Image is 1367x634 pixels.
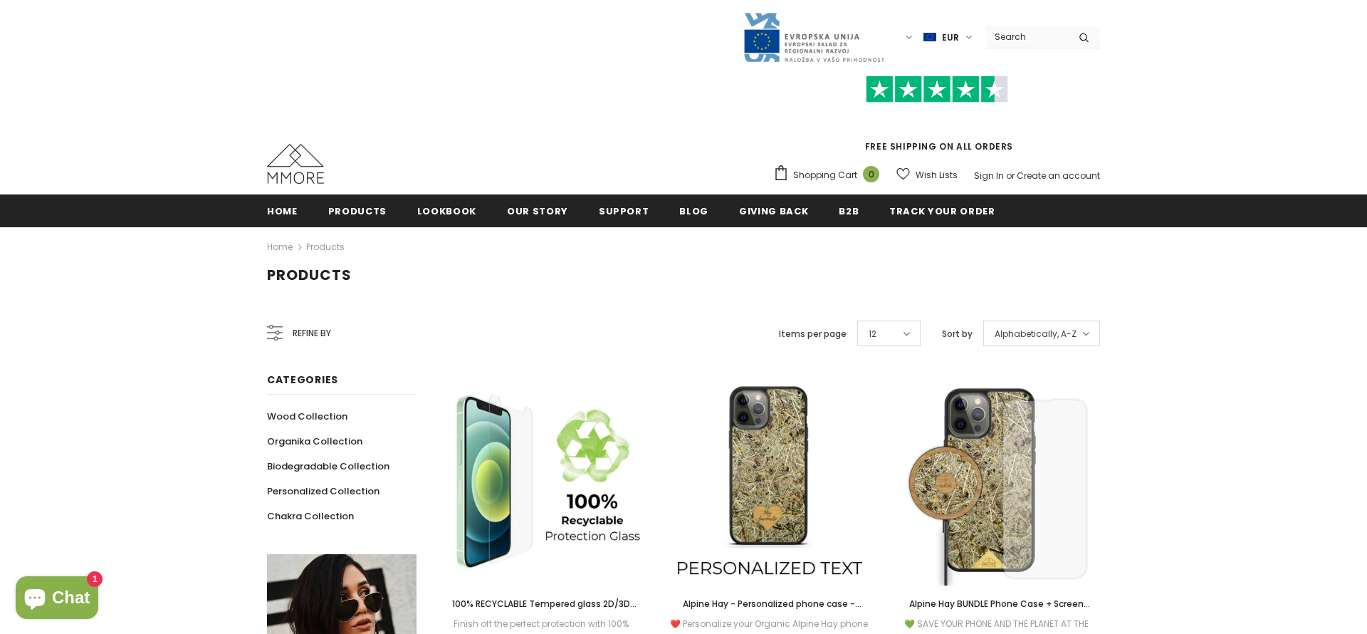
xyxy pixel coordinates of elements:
[916,168,958,182] span: Wish Lists
[779,327,847,341] label: Items per page
[306,241,345,253] a: Products
[11,576,103,623] inbox-online-store-chat: Shopify online store chat
[267,404,347,429] a: Wood Collection
[267,373,338,387] span: Categories
[773,103,1100,140] iframe: Customer reviews powered by Trustpilot
[267,410,347,423] span: Wood Collection
[599,204,649,218] span: support
[267,239,293,256] a: Home
[267,144,324,184] img: MMORE Cases
[889,204,995,218] span: Track your order
[863,166,879,182] span: 0
[889,194,995,227] a: Track your order
[267,435,362,448] span: Organika Collection
[894,596,1100,612] a: Alpine Hay BUNDLE Phone Case + Screen Protector + Alpine Hay Wireless Charger
[267,204,298,218] span: Home
[417,204,476,218] span: Lookbook
[679,194,708,227] a: Blog
[839,194,859,227] a: B2B
[507,194,568,227] a: Our Story
[793,168,857,182] span: Shopping Cart
[1017,170,1100,182] a: Create an account
[267,194,298,227] a: Home
[986,26,1068,47] input: Search Site
[995,327,1077,341] span: Alphabetically, A-Z
[743,31,885,43] a: Javni Razpis
[599,194,649,227] a: support
[452,598,637,625] span: 100% RECYCLABLE Tempered glass 2D/3D screen protector
[896,162,958,187] a: Wish Lists
[679,204,708,218] span: Blog
[417,194,476,227] a: Lookbook
[866,76,1008,103] img: Trust Pilot Stars
[839,204,859,218] span: B2B
[328,194,387,227] a: Products
[739,204,808,218] span: Giving back
[942,327,973,341] label: Sort by
[743,11,885,63] img: Javni Razpis
[438,596,644,612] a: 100% RECYCLABLE Tempered glass 2D/3D screen protector
[739,194,808,227] a: Giving back
[1006,170,1015,182] span: or
[267,509,354,523] span: Chakra Collection
[328,204,387,218] span: Products
[909,598,1090,625] span: Alpine Hay BUNDLE Phone Case + Screen Protector + Alpine Hay Wireless Charger
[773,82,1100,152] span: FREE SHIPPING ON ALL ORDERS
[942,31,959,45] span: EUR
[267,454,389,479] a: Biodegradable Collection
[267,484,379,498] span: Personalized Collection
[683,598,861,625] span: Alpine Hay - Personalized phone case - Personalized gift
[267,459,389,473] span: Biodegradable Collection
[267,479,379,504] a: Personalized Collection
[666,596,872,612] a: Alpine Hay - Personalized phone case - Personalized gift
[773,165,886,186] a: Shopping Cart 0
[267,429,362,454] a: Organika Collection
[267,504,354,529] a: Chakra Collection
[267,265,352,285] span: Products
[507,204,568,218] span: Our Story
[974,170,1004,182] a: Sign In
[293,326,331,341] span: Refine by
[869,327,876,341] span: 12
